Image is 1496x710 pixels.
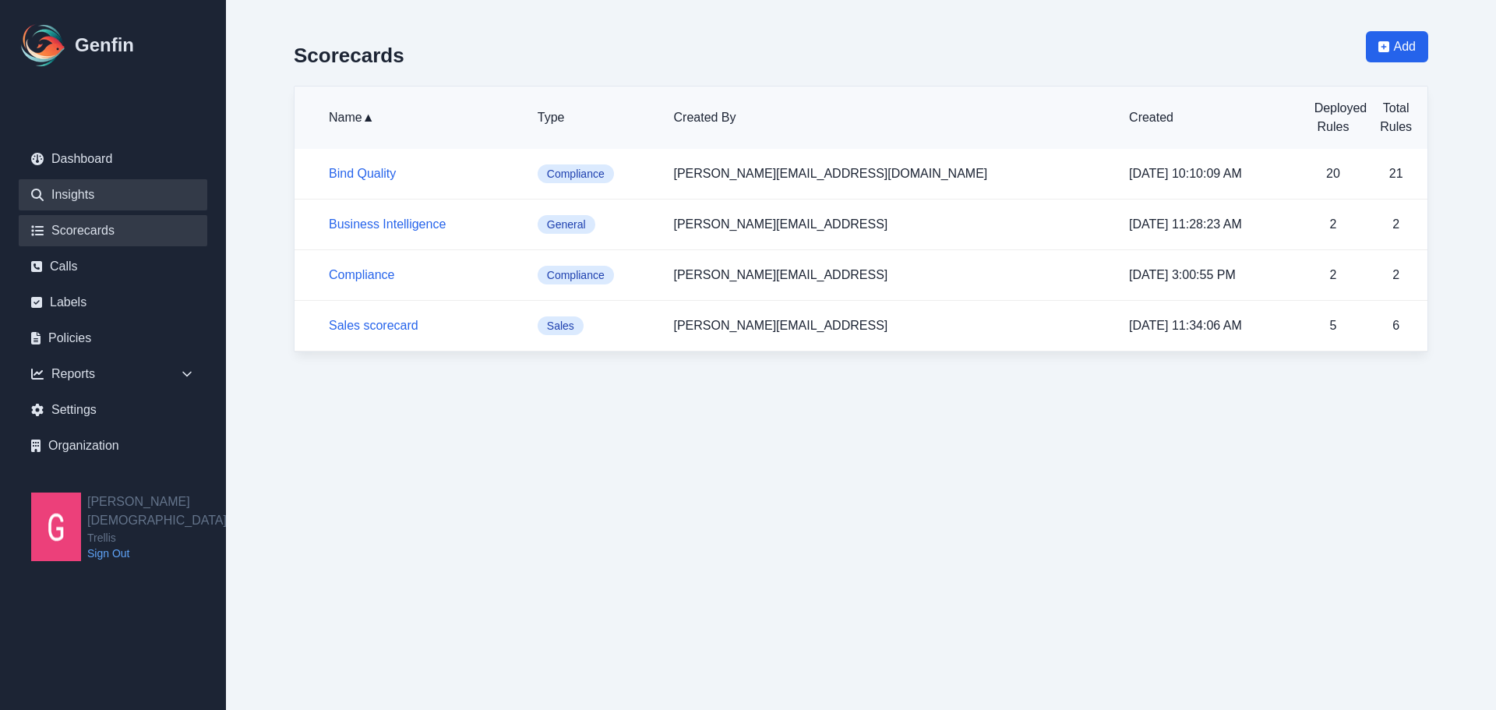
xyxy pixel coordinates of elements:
a: Calls [19,251,207,282]
a: Bind Quality [329,167,396,180]
img: Logo [19,20,69,70]
p: [PERSON_NAME][EMAIL_ADDRESS] [674,266,1105,284]
a: Organization [19,430,207,461]
a: Labels [19,287,207,318]
p: 21 [1377,164,1415,183]
p: [PERSON_NAME][EMAIL_ADDRESS] [674,316,1105,335]
a: Policies [19,323,207,354]
div: Reports [19,359,207,390]
a: Business Intelligence [329,217,446,231]
p: [PERSON_NAME][EMAIL_ADDRESS][DOMAIN_NAME] [674,164,1105,183]
p: 6 [1377,316,1415,335]
h1: Genfin [75,33,134,58]
p: 2 [1377,266,1415,284]
a: Add [1366,31,1428,86]
img: Greg Christen [31,493,81,561]
p: [DATE] 11:34:06 AM [1129,316,1290,335]
p: 2 [1314,266,1353,284]
span: Trellis [87,530,227,546]
p: [DATE] 3:00:55 PM [1129,266,1290,284]
th: Total Rules [1364,87,1427,149]
th: Deployed Rules [1302,87,1365,149]
span: Sales [538,316,584,335]
h2: [PERSON_NAME][DEMOGRAPHIC_DATA] [87,493,227,530]
a: Sign Out [87,546,227,561]
p: [DATE] 10:10:09 AM [1129,164,1290,183]
p: [PERSON_NAME][EMAIL_ADDRESS] [674,215,1105,234]
span: Compliance [538,266,614,284]
a: Dashboard [19,143,207,175]
p: 5 [1314,316,1353,335]
span: General [538,215,595,234]
p: 2 [1377,215,1415,234]
span: Add [1394,37,1416,56]
a: Sales scorecard [329,319,418,332]
span: Compliance [538,164,614,183]
p: 2 [1314,215,1353,234]
th: Created By [662,87,1117,149]
a: Insights [19,179,207,210]
a: Scorecards [19,215,207,246]
th: Name ▲ [295,87,525,149]
p: [DATE] 11:28:23 AM [1129,215,1290,234]
h2: Scorecards [294,44,404,67]
th: Type [525,87,662,149]
p: 20 [1314,164,1353,183]
a: Compliance [329,268,394,281]
a: Settings [19,394,207,426]
th: Created [1117,87,1302,149]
